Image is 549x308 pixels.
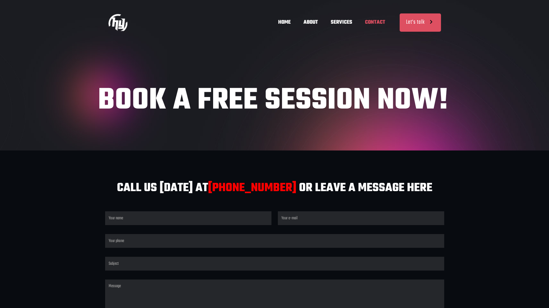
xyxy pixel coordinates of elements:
img: BOOK A FREE SESSION NOW! [108,13,128,32]
span: SERVICES [324,13,359,32]
a: Let's talk [400,13,441,32]
span: CONTACT [359,13,392,32]
span: OR LEAVE A MESSAGE HERE [299,179,432,197]
span: ABOUT [297,13,324,32]
h1: BOOK A FREE SESSION NOW! [98,86,451,115]
input: Your name [105,211,271,225]
input: Subject [105,257,444,271]
h3: CALL US [DATE] AT [102,182,447,194]
input: Your phone [105,234,444,248]
input: Your e-mail [278,211,444,225]
span: HOME [272,13,297,32]
a: [PHONE_NUMBER] [208,179,296,197]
